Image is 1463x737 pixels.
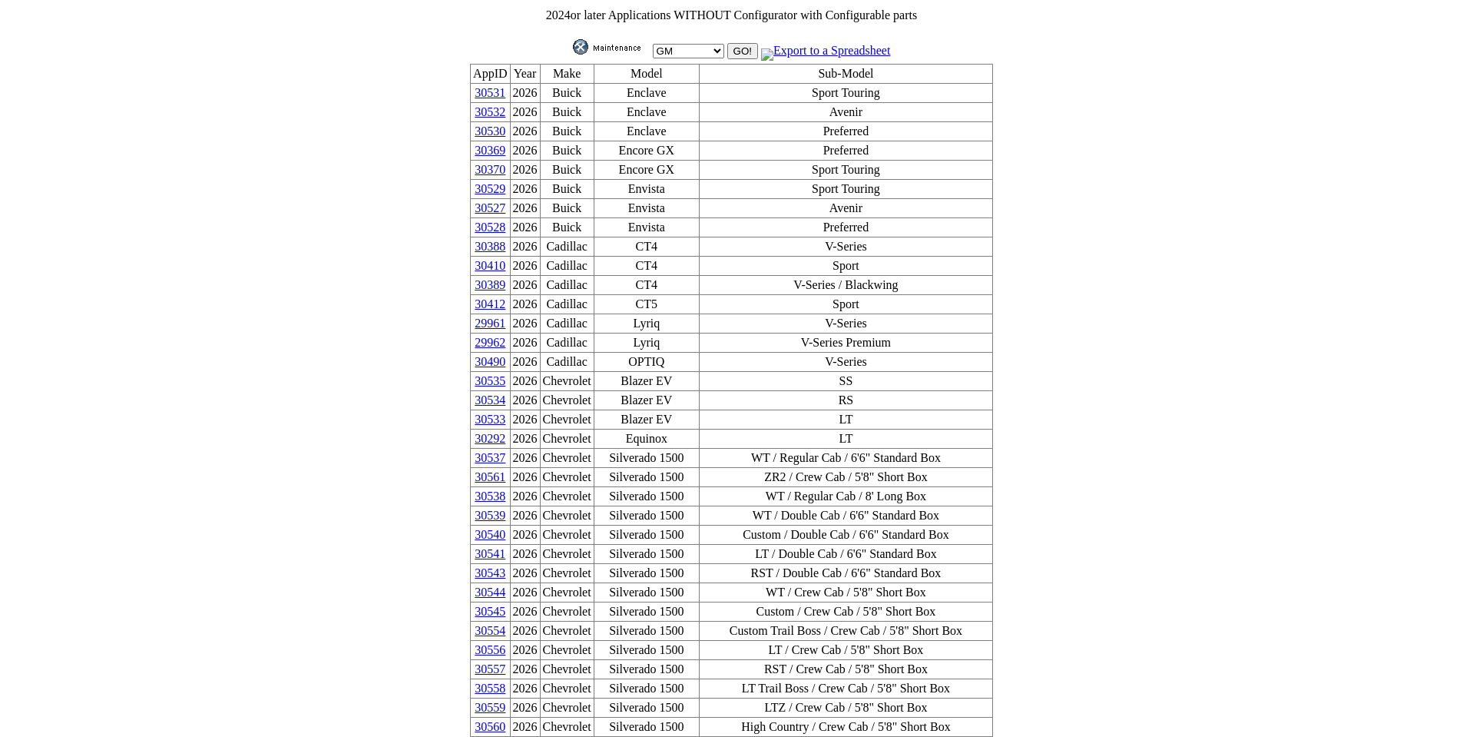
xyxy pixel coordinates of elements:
[761,44,890,57] a: Export to a Spreadsheet
[700,506,993,526] td: WT / Double Cab / 6'6" Standard Box
[475,297,505,310] a: 30412
[594,276,699,295] td: CT4
[594,583,699,603] td: Silverado 1500
[475,240,505,253] a: 30388
[540,660,594,679] td: Chevrolet
[540,199,594,218] td: Buick
[510,583,540,603] td: 2026
[594,430,699,449] td: Equinox
[594,353,699,372] td: OPTIQ
[540,122,594,141] td: Buick
[540,84,594,103] td: Buick
[700,391,993,410] td: RS
[700,141,993,161] td: Preferred
[475,470,505,483] a: 30561
[594,199,699,218] td: Envista
[475,509,505,522] a: 30539
[475,163,505,176] a: 30370
[594,545,699,564] td: Silverado 1500
[540,295,594,314] td: Cadillac
[475,643,505,656] a: 30556
[475,682,505,695] a: 30558
[475,451,505,464] a: 30537
[540,276,594,295] td: Cadillac
[510,237,540,257] td: 2026
[540,391,594,410] td: Chevrolet
[594,468,699,487] td: Silverado 1500
[594,218,699,237] td: Envista
[700,295,993,314] td: Sport
[510,679,540,699] td: 2026
[510,218,540,237] td: 2026
[700,622,993,641] td: Custom Trail Boss / Crew Cab / 5'8" Short Box
[510,257,540,276] td: 2026
[475,566,505,579] a: 30543
[510,84,540,103] td: 2026
[700,218,993,237] td: Preferred
[540,545,594,564] td: Chevrolet
[510,430,540,449] td: 2026
[594,449,699,468] td: Silverado 1500
[475,393,505,407] a: 30534
[700,353,993,372] td: V-Series
[510,103,540,122] td: 2026
[540,718,594,737] td: Chevrolet
[475,105,505,118] a: 30532
[475,355,505,368] a: 30490
[475,86,505,99] a: 30531
[700,372,993,391] td: SS
[475,144,505,157] a: 30369
[475,201,505,214] a: 30527
[510,161,540,180] td: 2026
[700,180,993,199] td: Sport Touring
[540,526,594,545] td: Chevrolet
[475,182,505,195] a: 30529
[475,528,505,541] a: 30540
[594,564,699,583] td: Silverado 1500
[510,391,540,410] td: 2026
[510,141,540,161] td: 2026
[700,84,993,103] td: Sport Touring
[510,487,540,506] td: 2026
[510,334,540,353] td: 2026
[540,237,594,257] td: Cadillac
[540,65,594,84] td: Make
[700,237,993,257] td: V-Series
[475,317,505,330] a: 29961
[475,221,505,234] a: 30528
[540,506,594,526] td: Chevrolet
[510,314,540,334] td: 2026
[594,84,699,103] td: Enclave
[700,122,993,141] td: Preferred
[594,506,699,526] td: Silverado 1500
[475,624,505,637] a: 30554
[594,103,699,122] td: Enclave
[510,410,540,430] td: 2026
[594,410,699,430] td: Blazer EV
[540,103,594,122] td: Buick
[540,334,594,353] td: Cadillac
[540,679,594,699] td: Chevrolet
[475,336,505,349] a: 29962
[475,490,505,503] a: 30538
[540,468,594,487] td: Chevrolet
[471,65,510,84] td: AppID
[510,65,540,84] td: Year
[469,8,994,23] td: or later Applications WITHOUT Configurator with Configurable parts
[594,699,699,718] td: Silverado 1500
[475,605,505,618] a: 30545
[475,547,505,560] a: 30541
[700,545,993,564] td: LT / Double Cab / 6'6" Standard Box
[540,372,594,391] td: Chevrolet
[510,622,540,641] td: 2026
[475,259,505,272] a: 30410
[700,699,993,718] td: LTZ / Crew Cab / 5'8" Short Box
[510,353,540,372] td: 2026
[700,564,993,583] td: RST / Double Cab / 6'6" Standard Box
[594,718,699,737] td: Silverado 1500
[594,391,699,410] td: Blazer EV
[510,276,540,295] td: 2026
[540,180,594,199] td: Buick
[700,410,993,430] td: LT
[540,564,594,583] td: Chevrolet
